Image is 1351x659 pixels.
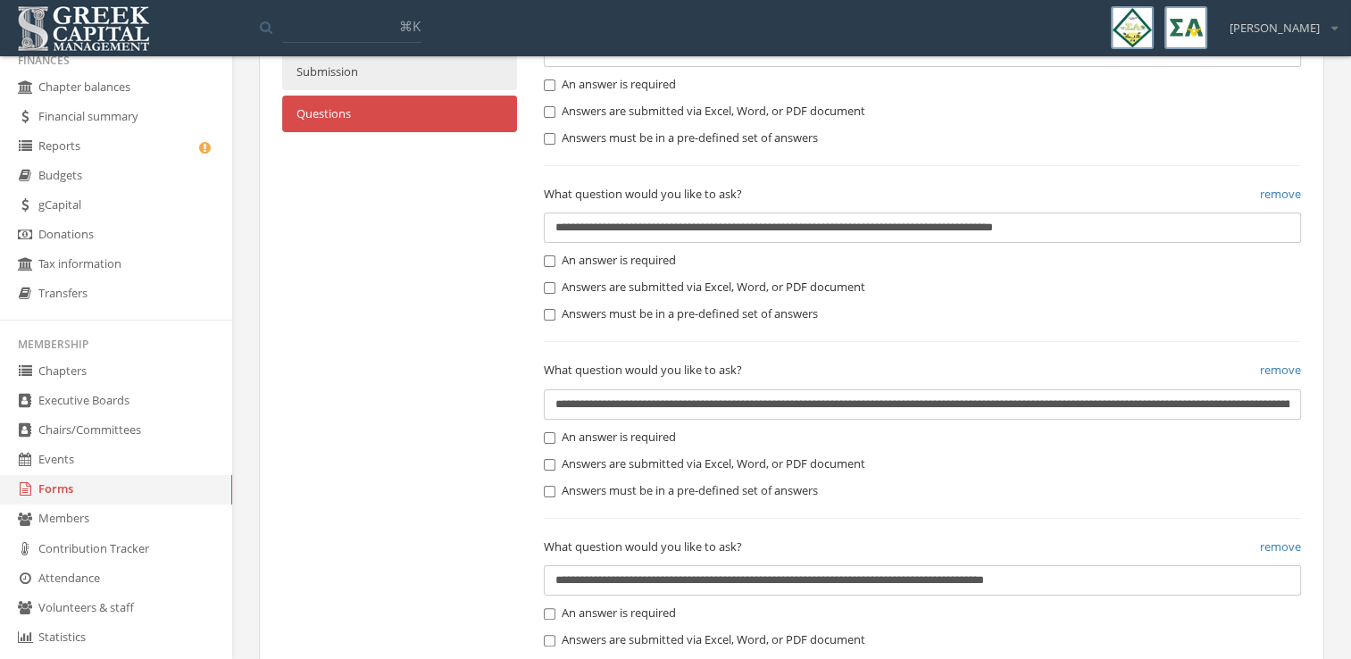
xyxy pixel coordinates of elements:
[1260,537,1301,556] a: remove
[544,429,676,446] label: An answer is required
[544,129,818,147] label: Answers must be in a pre-defined set of answers
[1260,184,1301,204] a: remove
[544,133,555,145] input: Answers must be in a pre-defined set of answers
[544,106,555,118] input: Answers are submitted via Excel, Word, or PDF document
[544,605,676,622] label: An answer is required
[1260,360,1301,380] a: remove
[544,482,818,500] label: Answers must be in a pre-defined set of answers
[544,252,676,270] label: An answer is required
[544,305,818,323] label: Answers must be in a pre-defined set of answers
[544,184,1301,204] p: What question would you like to ask?
[544,635,555,646] input: Answers are submitted via Excel, Word, or PDF document
[1218,6,1338,37] div: [PERSON_NAME]
[544,279,865,296] label: Answers are submitted via Excel, Word, or PDF document
[544,631,865,649] label: Answers are submitted via Excel, Word, or PDF document
[544,432,555,444] input: An answer is required
[544,486,555,497] input: Answers must be in a pre-defined set of answers
[544,255,555,267] input: An answer is required
[544,360,1301,380] p: What question would you like to ask?
[544,459,555,471] input: Answers are submitted via Excel, Word, or PDF document
[282,96,517,132] a: Questions
[399,17,421,35] span: ⌘K
[544,103,865,121] label: Answers are submitted via Excel, Word, or PDF document
[544,455,865,473] label: Answers are submitted via Excel, Word, or PDF document
[544,537,1301,556] p: What question would you like to ask?
[544,282,555,294] input: Answers are submitted via Excel, Word, or PDF document
[544,76,676,94] label: An answer is required
[544,309,555,321] input: Answers must be in a pre-defined set of answers
[1230,20,1320,37] span: [PERSON_NAME]
[544,79,555,91] input: An answer is required
[544,608,555,620] input: An answer is required
[282,54,517,90] a: Submission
